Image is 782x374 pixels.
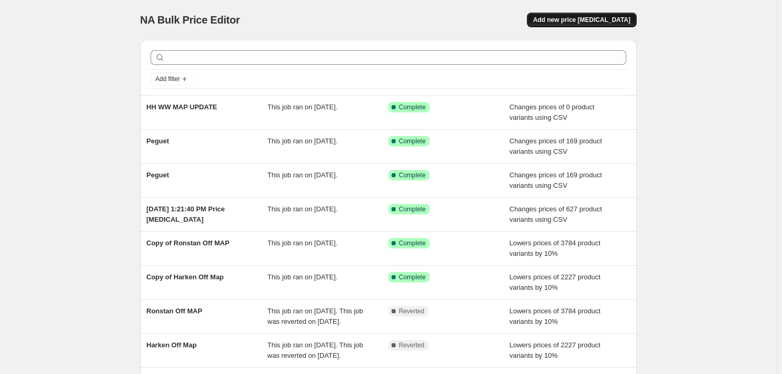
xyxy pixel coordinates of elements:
[146,341,197,349] span: Harken Off Map
[146,171,169,179] span: Peguet
[510,307,601,325] span: Lowers prices of 3784 product variants by 10%
[399,273,425,281] span: Complete
[399,307,424,315] span: Reverted
[533,16,630,24] span: Add new price [MEDICAL_DATA]
[146,273,224,281] span: Copy of Harken Off Map
[399,171,425,179] span: Complete
[268,137,338,145] span: This job ran on [DATE].
[268,205,338,213] span: This job ran on [DATE].
[510,205,602,223] span: Changes prices of 627 product variants using CSV
[146,307,202,315] span: Ronstan Off MAP
[140,14,240,26] span: NA Bulk Price Editor
[268,103,338,111] span: This job ran on [DATE].
[268,171,338,179] span: This job ran on [DATE].
[510,137,602,155] span: Changes prices of 169 product variants using CSV
[268,307,363,325] span: This job ran on [DATE]. This job was reverted on [DATE].
[151,73,192,85] button: Add filter
[510,273,601,291] span: Lowers prices of 2227 product variants by 10%
[146,103,217,111] span: HH WW MAP UPDATE
[399,205,425,213] span: Complete
[510,171,602,189] span: Changes prices of 169 product variants using CSV
[155,75,180,83] span: Add filter
[510,239,601,257] span: Lowers prices of 3784 product variants by 10%
[510,341,601,359] span: Lowers prices of 2227 product variants by 10%
[146,137,169,145] span: Peguet
[399,341,424,349] span: Reverted
[399,239,425,247] span: Complete
[146,239,229,247] span: Copy of Ronstan Off MAP
[146,205,225,223] span: [DATE] 1:21:40 PM Price [MEDICAL_DATA]
[399,103,425,111] span: Complete
[268,341,363,359] span: This job ran on [DATE]. This job was reverted on [DATE].
[268,273,338,281] span: This job ran on [DATE].
[268,239,338,247] span: This job ran on [DATE].
[510,103,595,121] span: Changes prices of 0 product variants using CSV
[527,13,637,27] button: Add new price [MEDICAL_DATA]
[399,137,425,145] span: Complete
